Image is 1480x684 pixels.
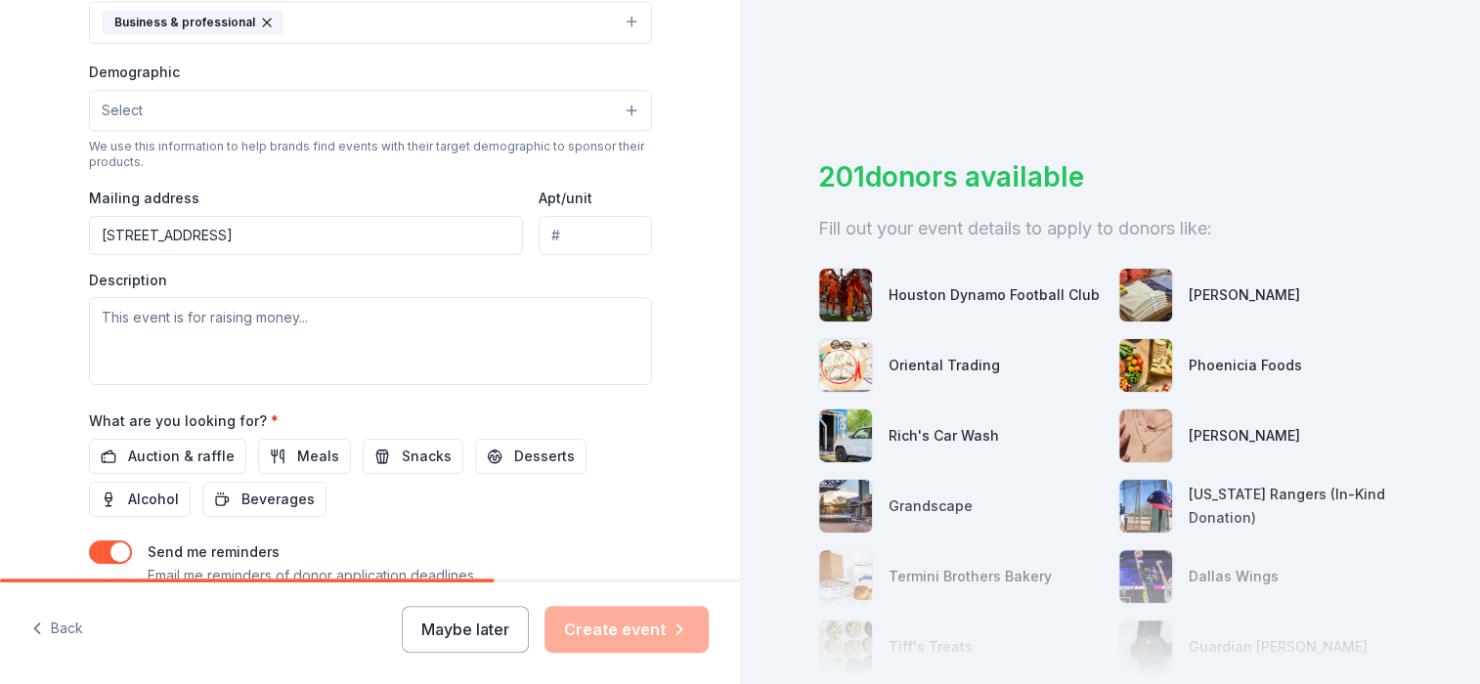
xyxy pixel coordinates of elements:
input: Enter a US address [89,216,524,255]
label: Apt/unit [539,189,592,208]
input: # [539,216,651,255]
span: Snacks [402,445,452,468]
button: Maybe later [402,606,529,653]
span: Desserts [514,445,575,468]
label: Demographic [89,63,180,82]
div: Phoenicia Foods [1189,354,1302,377]
button: Select [89,90,652,131]
label: Mailing address [89,189,199,208]
button: Business & professional [89,1,652,44]
button: Snacks [363,439,463,474]
span: Auction & raffle [128,445,235,468]
div: 201 donors available [818,156,1402,197]
div: [PERSON_NAME] [1189,424,1300,448]
label: Send me reminders [148,543,280,560]
label: What are you looking for? [89,411,279,431]
button: Meals [258,439,351,474]
button: Auction & raffle [89,439,246,474]
p: Email me reminders of donor application deadlines [148,564,474,587]
label: Description [89,271,167,290]
span: Beverages [241,488,315,511]
div: We use this information to help brands find events with their target demographic to sponsor their... [89,139,652,170]
div: Fill out your event details to apply to donors like: [818,213,1402,244]
div: Houston Dynamo Football Club [889,283,1100,307]
img: photo for Oriental Trading [819,339,872,392]
div: Business & professional [102,10,283,35]
button: Beverages [202,482,326,517]
div: Oriental Trading [889,354,1000,377]
img: photo for Rich's Car Wash [819,409,872,462]
div: [PERSON_NAME] [1189,283,1300,307]
span: Alcohol [128,488,179,511]
button: Alcohol [89,482,191,517]
button: Desserts [475,439,587,474]
span: Select [102,99,143,122]
button: Back [31,609,83,650]
img: photo for Houston Dynamo Football Club [819,269,872,321]
img: photo for Murdoch's [1119,269,1172,321]
img: photo for Phoenicia Foods [1119,339,1172,392]
img: photo for Kendra Scott [1119,409,1172,462]
div: Rich's Car Wash [889,424,999,448]
span: Meals [297,445,339,468]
